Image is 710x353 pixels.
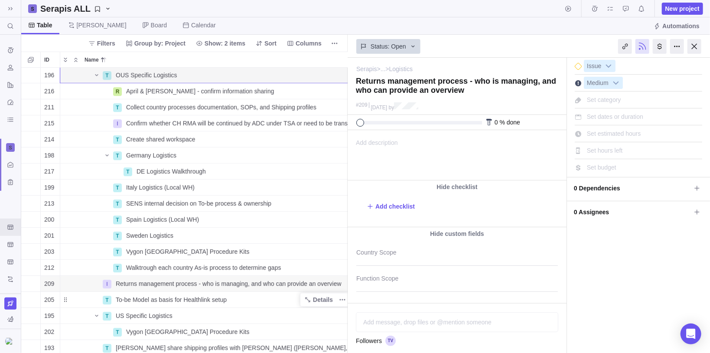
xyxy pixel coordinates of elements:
[124,167,132,176] div: T
[495,119,498,126] span: 0
[37,3,115,15] span: Serapis ALL
[587,96,621,103] span: Set category
[41,115,60,131] div: ID
[264,39,277,48] span: Sort
[41,180,60,195] div: 199
[41,131,60,147] div: ID
[389,105,394,111] span: by
[41,308,60,324] div: ID
[283,37,325,49] span: Columns
[44,247,54,256] span: 203
[574,181,691,196] span: 0 Dependencies
[44,279,54,288] span: 209
[584,77,623,89] div: Medium
[41,244,60,259] div: 203
[371,105,387,111] span: [DATE]
[604,3,616,15] span: My assignments
[126,87,274,95] span: April & [PERSON_NAME] - confirm information sharing
[41,212,60,228] div: ID
[133,163,350,179] div: DE Logistics Walkthrough
[329,37,341,49] span: More actions
[103,344,111,353] div: T
[44,343,54,352] span: 193
[662,3,703,15] span: New project
[116,295,227,304] span: To-be Model as basis for Healthlink setup
[589,7,601,13] a: Time logs
[113,135,122,144] div: T
[367,200,415,212] span: Add checklist
[348,131,398,180] span: Add description
[113,199,122,208] div: T
[126,327,250,336] span: Vygon [GEOGRAPHIC_DATA] Procedure Kits
[44,135,54,144] span: 214
[41,292,60,308] div: ID
[126,215,199,224] span: Spain Logistics (Local WH)
[123,99,350,115] div: Collect country processes documentation, SOPs, and Shipping profiles
[44,87,54,95] span: 216
[44,311,54,320] span: 195
[41,324,60,340] div: 202
[126,103,316,111] span: Collect country processes documentation, SOPs, and Shipping profiles
[41,228,60,244] div: ID
[60,83,351,99] div: Name
[575,63,582,70] div: This is a milestone
[151,21,167,29] span: Board
[44,199,54,208] span: 213
[4,297,16,310] span: Upgrade now (Trial ends in 7 days)
[41,276,60,291] div: 209
[635,39,649,54] div: Unfollow
[137,167,206,176] span: DE Logistics Walkthrough
[584,60,604,72] span: Issue
[681,324,701,344] div: Open Intercom Messenger
[123,196,350,211] div: SENS internal decision on To-be process & ownership
[60,228,351,244] div: Name
[356,65,377,73] a: Serapis
[41,260,60,276] div: ID
[113,216,122,224] div: T
[587,147,623,154] span: Set hours left
[126,135,195,144] span: Create shared workspace
[662,22,700,30] span: Automations
[191,21,216,29] span: Calendar
[3,313,17,325] span: You are currently using sample data to explore and understand Birdview better.
[112,276,350,291] div: Returns management process - who is managing, and who can provide an overview
[44,295,54,304] span: 205
[60,276,351,292] div: Name
[123,83,350,99] div: April & Peter - confirm information sharing
[112,308,350,324] div: US Specific Logistics
[41,212,60,227] div: 200
[60,67,351,83] div: Name
[113,264,122,272] div: T
[44,327,54,336] span: 202
[113,232,122,240] div: T
[60,244,351,260] div: Name
[41,276,60,292] div: ID
[123,180,350,195] div: Italy Logistics (Local WH)
[385,65,389,74] span: >
[44,119,54,127] span: 215
[113,248,122,256] div: T
[41,52,60,67] div: ID
[123,131,350,147] div: Create shared workspace
[499,119,520,126] span: % done
[71,54,81,66] span: Collapse
[44,56,49,64] span: ID
[348,227,567,240] div: Hide custom fields
[123,324,350,340] div: Vygon US Procedure Kits
[85,56,99,64] span: Name
[587,113,643,120] span: Set dates or duration
[687,39,701,54] div: Close
[41,115,60,131] div: 215
[587,130,641,137] span: Set estimated hours
[336,294,348,306] span: More actions
[126,183,195,192] span: Italy Logistics (Local WH)
[41,131,60,147] div: 214
[113,183,122,192] div: T
[126,247,250,256] span: Vygon [GEOGRAPHIC_DATA] Procedure Kits
[60,180,351,196] div: Name
[25,54,37,66] span: Selection mode
[60,99,351,115] div: Name
[112,67,350,83] div: OUS Specific Logistics
[635,7,648,13] a: Notifications
[60,324,351,340] div: Name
